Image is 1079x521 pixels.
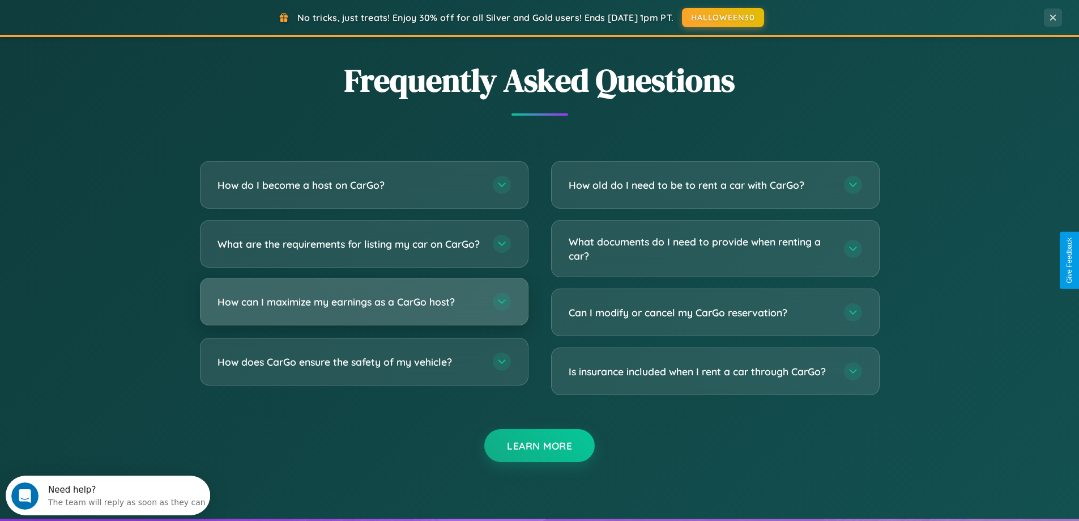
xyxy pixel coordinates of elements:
[569,178,833,192] h3: How old do I need to be to rent a car with CarGo?
[569,235,833,262] h3: What documents do I need to provide when renting a car?
[6,476,210,515] iframe: Intercom live chat discovery launcher
[217,237,481,251] h3: What are the requirements for listing my car on CarGo?
[42,10,200,19] div: Need help?
[297,12,673,23] span: No tricks, just treats! Enjoy 30% off for all Silver and Gold users! Ends [DATE] 1pm PT.
[569,365,833,379] h3: Is insurance included when I rent a car through CarGo?
[42,19,200,31] div: The team will reply as soon as they can
[5,5,211,36] div: Open Intercom Messenger
[569,306,833,320] h3: Can I modify or cancel my CarGo reservation?
[682,8,764,27] button: HALLOWEEN30
[11,482,39,510] iframe: Intercom live chat
[1065,238,1073,283] div: Give Feedback
[484,429,595,462] button: Learn More
[217,295,481,309] h3: How can I maximize my earnings as a CarGo host?
[200,58,880,102] h2: Frequently Asked Questions
[217,178,481,192] h3: How do I become a host on CarGo?
[217,355,481,369] h3: How does CarGo ensure the safety of my vehicle?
